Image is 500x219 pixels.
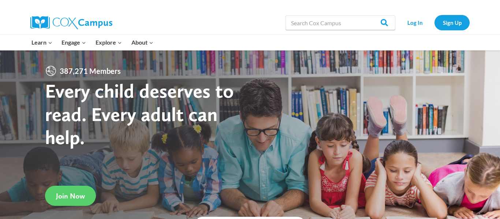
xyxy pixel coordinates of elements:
nav: Secondary Navigation [399,15,470,30]
span: Learn [31,38,52,47]
span: 387,271 Members [57,65,124,77]
img: Cox Campus [30,16,112,29]
a: Log In [399,15,431,30]
input: Search Cox Campus [286,15,395,30]
span: About [131,38,153,47]
nav: Primary Navigation [27,35,158,50]
span: Explore [96,38,122,47]
span: Join Now [56,192,85,200]
strong: Every child deserves to read. Every adult can help. [45,79,234,149]
a: Sign Up [434,15,470,30]
a: Join Now [45,186,96,206]
span: Engage [61,38,86,47]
